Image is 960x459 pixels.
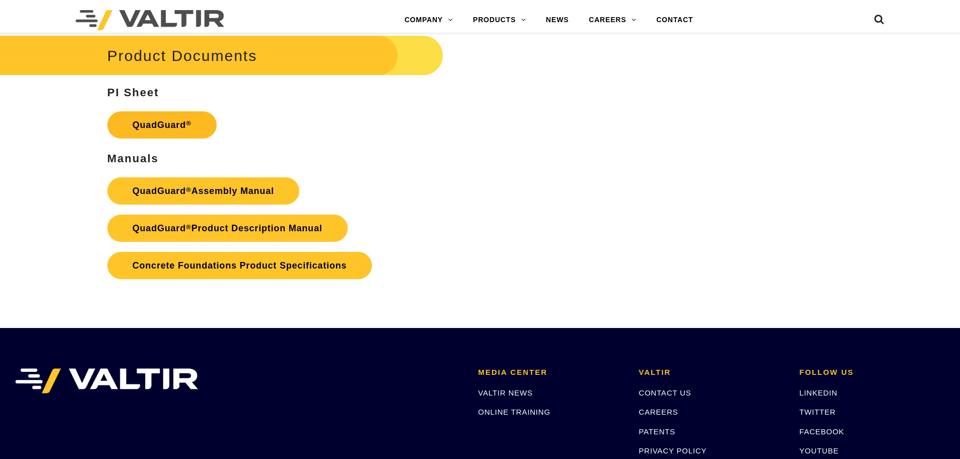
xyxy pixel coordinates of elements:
a: VALTIR NEWS [478,388,533,397]
a: QuadGuard®Assembly Manual [107,177,299,205]
a: PRIVACY POLICY [639,446,707,455]
a: CAREERS [579,10,647,30]
a: TWITTER [799,408,836,416]
sup: ® [186,119,191,127]
strong: Manuals [107,152,159,165]
img: Valtir [76,10,224,30]
a: YOUTUBE [799,446,839,455]
h2: VALTIR [639,368,785,377]
a: QuadGuard® [107,111,217,139]
sup: ® [186,223,191,231]
h2: FOLLOW US [799,368,945,377]
a: COMPANY [395,10,463,30]
a: NEWS [536,10,579,30]
a: QuadGuard®Product Description Manual [107,215,348,242]
a: ONLINE TRAINING [478,408,550,416]
sup: ® [186,186,191,193]
a: Concrete Foundations Product Specifications [107,252,372,279]
strong: PI Sheet [107,86,159,99]
a: FACEBOOK [799,427,844,436]
a: LINKEDIN [799,388,838,397]
a: CONTACT US [639,388,691,397]
a: PRODUCTS [463,10,536,30]
a: PATENTS [639,427,676,436]
img: VALTIR [15,368,198,394]
a: CONTACT [646,10,703,30]
h2: MEDIA CENTER [478,368,624,377]
a: CAREERS [639,408,678,416]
